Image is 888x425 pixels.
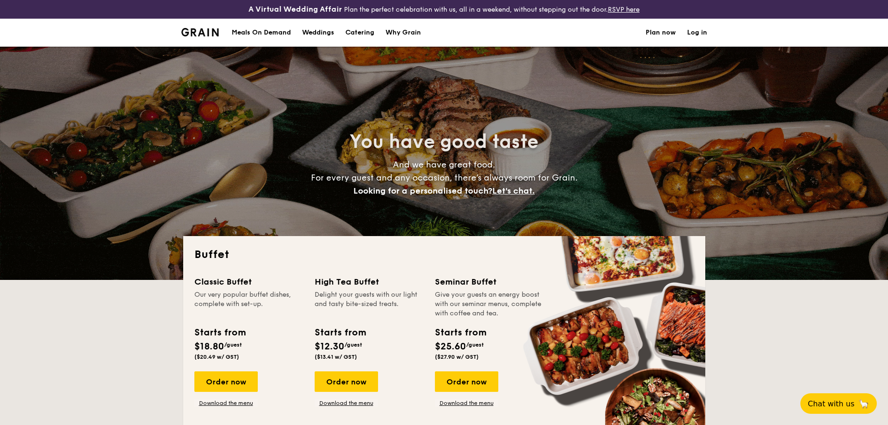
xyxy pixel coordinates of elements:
[435,290,544,318] div: Give your guests an energy boost with our seminar menus, complete with coffee and tea.
[248,4,342,15] h4: A Virtual Wedding Affair
[800,393,877,414] button: Chat with us🦙
[176,4,713,15] div: Plan the perfect celebration with us, all in a weekend, without stepping out the door.
[194,290,303,318] div: Our very popular buffet dishes, complete with set-up.
[315,354,357,360] span: ($13.41 w/ GST)
[226,19,296,47] a: Meals On Demand
[858,398,869,409] span: 🦙
[435,371,498,392] div: Order now
[435,275,544,288] div: Seminar Buffet
[435,354,479,360] span: ($27.90 w/ GST)
[194,326,245,340] div: Starts from
[194,371,258,392] div: Order now
[435,326,486,340] div: Starts from
[315,326,365,340] div: Starts from
[224,341,242,348] span: /guest
[385,19,421,47] div: Why Grain
[315,371,378,392] div: Order now
[315,341,344,352] span: $12.30
[296,19,340,47] a: Weddings
[194,399,258,407] a: Download the menu
[435,341,466,352] span: $25.60
[687,19,707,47] a: Log in
[302,19,334,47] div: Weddings
[345,19,374,47] h1: Catering
[466,341,484,348] span: /guest
[194,341,224,352] span: $18.80
[315,399,378,407] a: Download the menu
[315,275,424,288] div: High Tea Buffet
[435,399,498,407] a: Download the menu
[492,186,535,196] span: Let's chat.
[194,275,303,288] div: Classic Buffet
[194,247,694,262] h2: Buffet
[194,354,239,360] span: ($20.49 w/ GST)
[340,19,380,47] a: Catering
[808,399,854,408] span: Chat with us
[646,19,676,47] a: Plan now
[344,341,362,348] span: /guest
[181,28,219,36] img: Grain
[315,290,424,318] div: Delight your guests with our light and tasty bite-sized treats.
[181,28,219,36] a: Logotype
[608,6,640,14] a: RSVP here
[232,19,291,47] div: Meals On Demand
[380,19,427,47] a: Why Grain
